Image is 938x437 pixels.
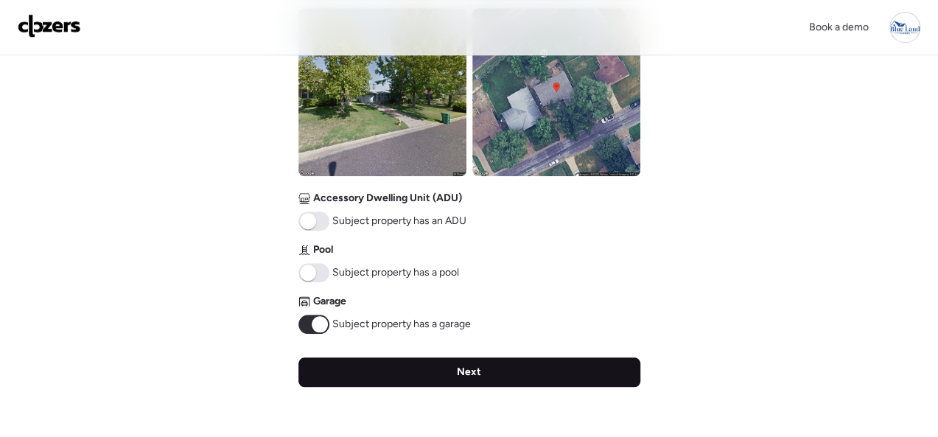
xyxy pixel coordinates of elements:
[809,21,869,33] span: Book a demo
[313,191,462,206] span: Accessory Dwelling Unit (ADU)
[332,317,471,332] span: Subject property has a garage
[313,242,333,257] span: Pool
[313,294,346,309] span: Garage
[457,365,481,380] span: Next
[18,14,81,38] img: Logo
[332,265,459,280] span: Subject property has a pool
[332,214,466,228] span: Subject property has an ADU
